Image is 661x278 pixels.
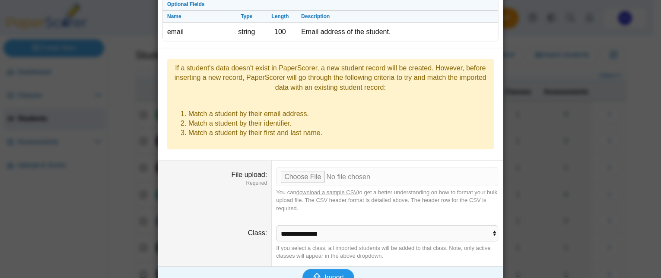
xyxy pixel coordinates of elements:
[162,180,267,187] dfn: Required
[264,23,297,41] td: 100
[276,244,499,260] div: If you select a class, all imported students will be added to that class. Note, only active class...
[188,119,490,128] li: Match a student by their identifier.
[232,171,267,178] label: File upload
[297,11,498,23] th: Description
[296,189,358,196] a: download a sample CSV
[264,11,297,23] th: Length
[163,11,230,23] th: Name
[230,11,264,23] th: Type
[188,109,490,119] li: Match a student by their email address.
[230,23,264,41] td: string
[276,189,499,212] div: You can to get a better understanding on how to format your bulk upload file. The CSV header form...
[248,229,267,237] label: Class
[297,23,498,41] td: Email address of the student.
[163,23,230,41] td: email
[188,128,490,138] li: Match a student by their first and last name.
[171,63,490,92] div: If a student's data doesn't exist in PaperScorer, a new student record will be created. However, ...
